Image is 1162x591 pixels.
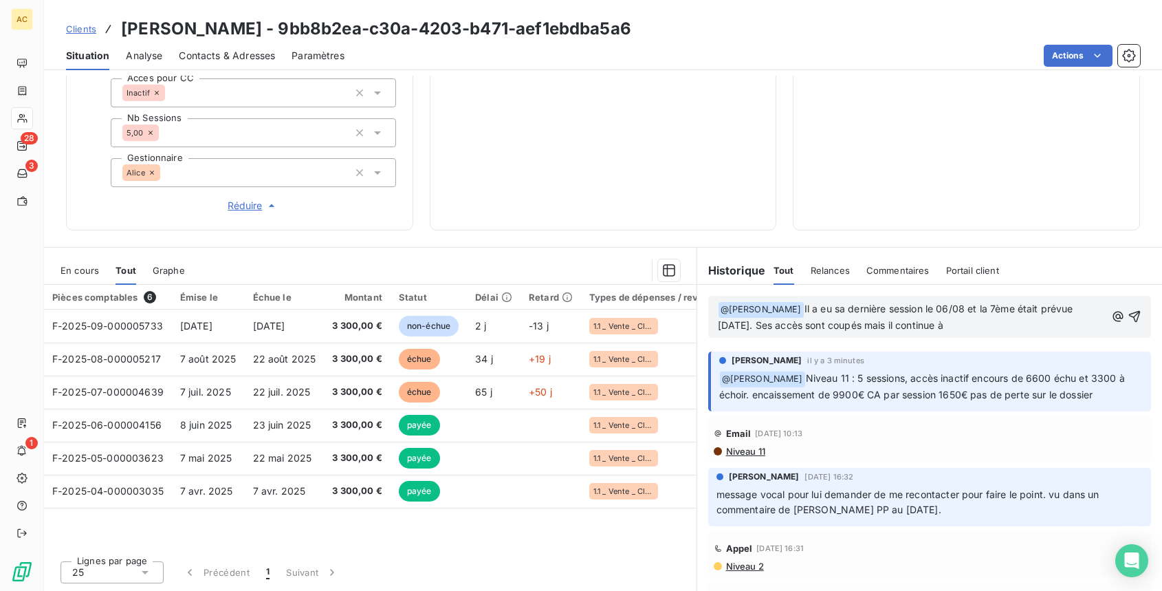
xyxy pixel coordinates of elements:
span: 23 juin 2025 [253,419,311,431]
input: Ajouter une valeur [159,127,170,139]
div: Délai [475,292,512,303]
span: payée [399,448,440,469]
span: Réduire [228,199,278,213]
span: -13 j [529,320,549,332]
div: Types de dépenses / revenus [589,292,720,303]
button: Précédent [175,558,258,587]
span: Relances [811,265,850,276]
span: 7 août 2025 [180,353,237,365]
span: F-2025-05-000003623 [52,452,164,464]
span: +50 j [529,386,552,398]
span: 1.1 _ Vente _ Clients [593,355,654,363]
span: 22 août 2025 [253,353,316,365]
div: Émise le [180,292,237,303]
span: Contacts & Adresses [179,49,275,63]
span: F-2025-08-000005217 [52,353,161,365]
span: [DATE] 16:32 [804,473,853,481]
span: F-2025-06-000004156 [52,419,162,431]
button: Réduire [111,198,396,213]
span: Commentaires [866,265,930,276]
span: [DATE] [180,320,212,332]
span: 7 mai 2025 [180,452,232,464]
span: 6 [144,291,156,303]
button: Actions [1044,45,1112,67]
span: 22 juil. 2025 [253,386,311,398]
span: Portail client [946,265,999,276]
span: 1.1 _ Vente _ Clients [593,322,654,330]
span: Alice [127,169,145,177]
img: Logo LeanPay [11,561,33,583]
span: message vocal pour lui demander de me recontacter pour faire le point. vu dans un commentaire de ... [716,488,1102,516]
h3: [PERSON_NAME] - 9bb8b2ea-c30a-4203-b471-aef1ebdba5a6 [121,17,631,41]
span: payée [399,415,440,436]
span: @ [PERSON_NAME] [720,372,805,387]
span: [DATE] [253,320,285,332]
span: Graphe [153,265,185,276]
span: Tout [116,265,136,276]
span: 3 300,00 € [332,451,382,465]
span: 5,00 [127,129,144,137]
span: [DATE] 10:13 [755,429,802,438]
span: F-2025-04-000003035 [52,485,164,497]
input: Ajouter une valeur [160,166,171,179]
span: 3 [25,160,38,172]
span: Inactif [127,89,150,97]
span: +19 j [529,353,551,365]
span: 1 [25,437,38,449]
span: 2 j [475,320,486,332]
span: Niveau 11 [725,446,765,457]
span: non-échue [399,316,459,336]
span: F-2025-09-000005733 [52,320,163,332]
span: 34 j [475,353,493,365]
span: 28 [21,132,38,144]
span: 65 j [475,386,492,398]
span: 7 juil. 2025 [180,386,231,398]
button: 1 [258,558,278,587]
span: 3 300,00 € [332,319,382,333]
span: 3 300,00 € [332,352,382,366]
span: F-2025-07-000004639 [52,386,164,398]
div: Retard [529,292,573,303]
span: 1.1 _ Vente _ Clients [593,454,654,462]
div: Statut [399,292,459,303]
span: Niveau 11 : 5 sessions, accès inactif encours de 6600 échu et 3300 à échoir. encaissement de 9900... [719,372,1128,400]
span: 22 mai 2025 [253,452,312,464]
span: 1 [266,566,270,579]
span: [PERSON_NAME] [732,354,802,367]
span: 1.1 _ Vente _ Clients [593,421,654,429]
span: 7 avr. 2025 [253,485,306,497]
a: Clients [66,22,96,36]
span: 8 juin 2025 [180,419,232,431]
span: Email [726,428,752,439]
span: Il a eu sa dernière session le 06/08 et la 7ème était prévue [DATE]. Ses accès sont coupés mais i... [718,303,1076,331]
div: Échue le [253,292,316,303]
input: Ajouter une valeur [165,87,176,99]
h6: Historique [697,262,766,279]
div: Open Intercom Messenger [1115,544,1148,577]
span: échue [399,382,440,402]
span: [DATE] 16:31 [756,544,804,552]
span: Niveau 2 [725,561,764,572]
span: 1.1 _ Vente _ Clients [593,487,654,495]
div: AC [11,8,33,30]
span: [PERSON_NAME] [729,471,800,483]
span: 3 300,00 € [332,484,382,498]
span: 7 avr. 2025 [180,485,233,497]
span: 3 300,00 € [332,418,382,432]
span: Paramètres [292,49,344,63]
div: Pièces comptables [52,291,164,303]
span: Analyse [126,49,162,63]
span: En cours [61,265,99,276]
span: @ [PERSON_NAME] [719,302,804,318]
span: Tout [774,265,794,276]
span: Appel [726,543,753,554]
span: Clients [66,23,96,34]
span: il y a 3 minutes [807,356,864,365]
span: payée [399,481,440,502]
span: 1.1 _ Vente _ Clients [593,388,654,396]
span: 3 300,00 € [332,385,382,399]
div: Montant [332,292,382,303]
span: échue [399,349,440,369]
button: Suivant [278,558,347,587]
span: 25 [72,566,84,579]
